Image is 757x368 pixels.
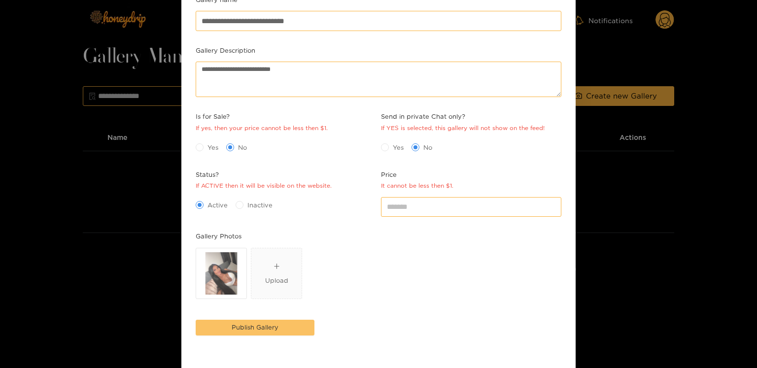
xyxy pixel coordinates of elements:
[381,169,453,179] span: Price
[234,142,251,152] span: No
[232,322,278,332] span: Publish Gallery
[196,62,561,97] textarea: Gallery Description
[274,263,280,269] span: plus
[204,200,232,210] span: Active
[196,169,332,179] span: Status?
[196,11,561,31] input: Gallery name
[196,111,328,121] span: Is for Sale?
[243,200,276,210] span: Inactive
[204,142,222,152] span: Yes
[389,142,408,152] span: Yes
[196,181,332,191] div: If ACTIVE then it will be visible on the website.
[381,124,545,133] div: If YES is selected, this gallery will not show on the feed!
[251,248,302,299] span: plusUpload
[196,124,328,133] div: If yes, then your price cannot be less then $1.
[381,111,545,121] span: Send in private Chat only?
[381,181,453,191] div: It cannot be less then $1.
[419,142,436,152] span: No
[196,231,241,241] label: Gallery Photos
[196,45,255,55] label: Gallery Description
[265,275,288,285] div: Upload
[196,320,314,335] button: Publish Gallery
